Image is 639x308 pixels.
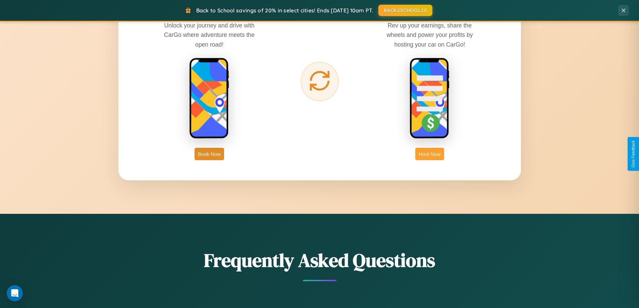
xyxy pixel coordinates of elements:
[7,285,23,301] div: Open Intercom Messenger
[415,148,444,160] button: Host Now
[378,5,432,16] button: BACK2SCHOOL20
[189,58,229,139] img: rent phone
[196,7,373,14] span: Back to School savings of 20% in select cities! Ends [DATE] 10am PT.
[410,58,450,139] img: host phone
[118,247,521,273] h2: Frequently Asked Questions
[631,140,636,168] div: Give Feedback
[195,148,224,160] button: Book Now
[379,21,480,49] p: Rev up your earnings, share the wheels and power your profits by hosting your car on CarGo!
[159,21,260,49] p: Unlock your journey and drive with CarGo where adventure meets the open road!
